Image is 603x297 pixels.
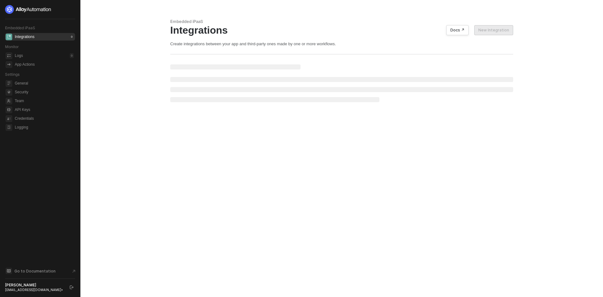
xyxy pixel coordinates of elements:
a: Knowledge Base [5,267,75,275]
div: Integrations [170,24,513,36]
a: logo [5,5,75,14]
span: Logging [15,124,74,131]
div: Create integrations between your app and third-party ones made by one or more workflows. [170,41,513,47]
span: security [6,89,12,96]
div: App Actions [15,62,35,67]
span: Monitor [5,44,19,49]
span: documentation [6,268,12,274]
span: logout [70,285,73,289]
span: integrations [6,34,12,40]
button: Docs ↗ [446,25,469,35]
div: [PERSON_NAME] [5,283,64,288]
span: Settings [5,72,19,77]
div: Docs ↗ [450,28,464,33]
div: Embedded iPaaS [170,19,513,24]
span: Team [15,97,74,105]
span: general [6,80,12,87]
span: team [6,98,12,104]
span: icon-app-actions [6,61,12,68]
div: [EMAIL_ADDRESS][DOMAIN_NAME] • [5,288,64,292]
div: 0 [70,34,74,39]
span: credentials [6,115,12,122]
span: api-key [6,107,12,113]
span: General [15,80,74,87]
span: Credentials [15,115,74,122]
span: Security [15,88,74,96]
span: API Keys [15,106,74,113]
span: document-arrow [71,268,77,274]
div: 0 [70,53,74,58]
span: Embedded iPaaS [5,25,35,30]
button: New Integration [474,25,513,35]
span: Go to Documentation [14,268,56,274]
span: icon-logs [6,52,12,59]
div: Logs [15,53,23,58]
img: logo [5,5,52,14]
div: Integrations [15,34,35,40]
span: logging [6,124,12,131]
